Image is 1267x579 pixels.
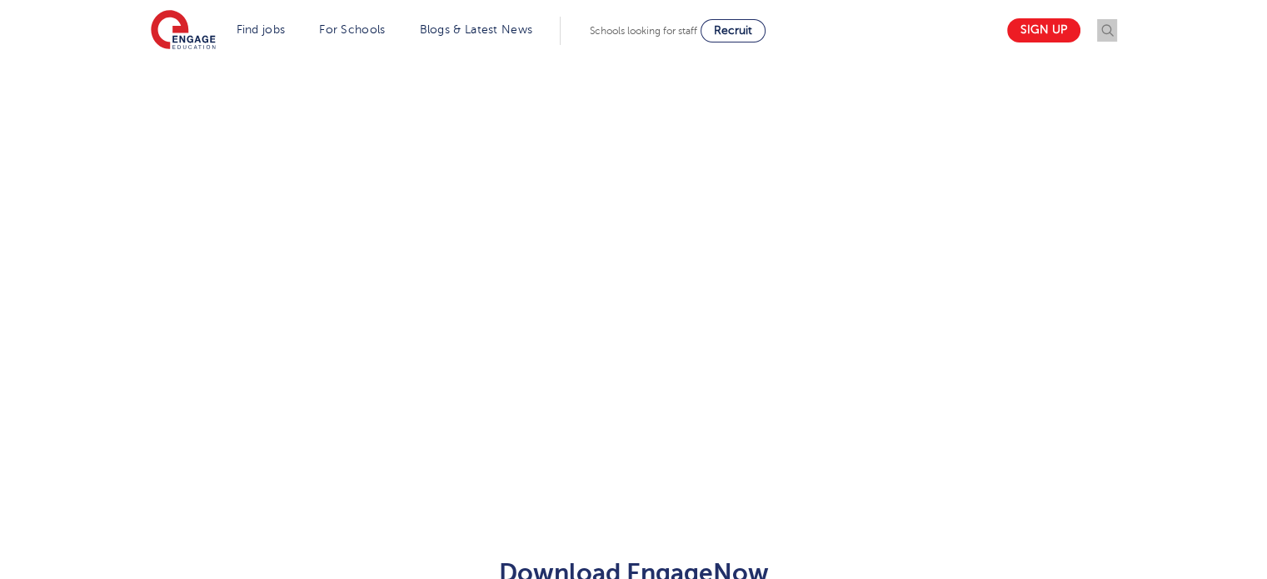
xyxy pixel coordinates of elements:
a: Blogs & Latest News [420,23,533,36]
span: Recruit [714,24,752,37]
a: Find jobs [237,23,286,36]
a: For Schools [319,23,385,36]
a: Sign up [1007,18,1080,42]
span: Schools looking for staff [590,25,697,37]
a: Recruit [701,19,766,42]
img: Engage Education [151,10,216,52]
